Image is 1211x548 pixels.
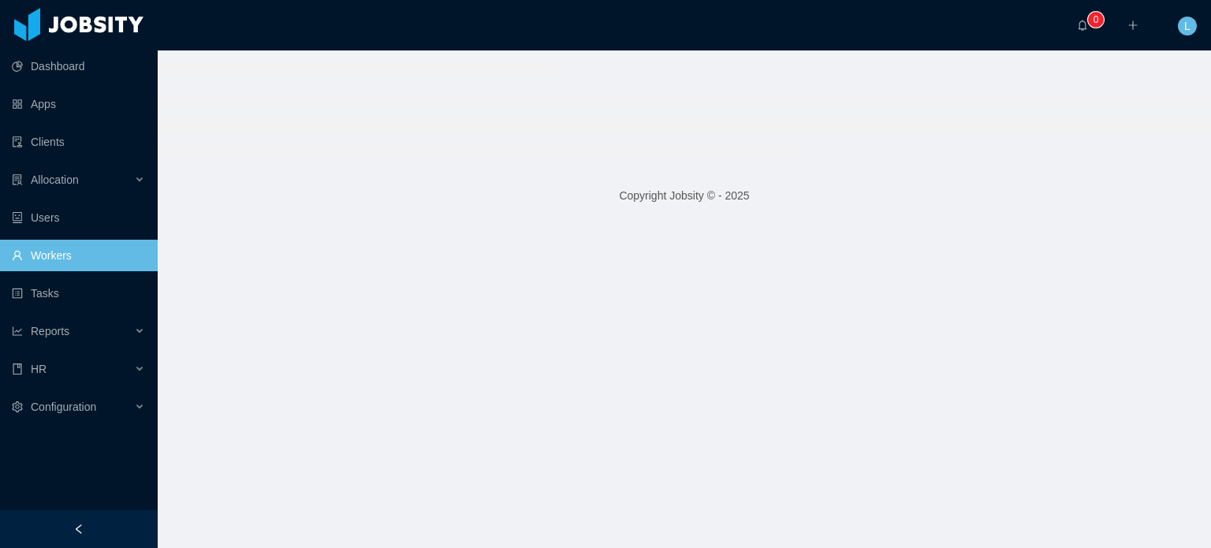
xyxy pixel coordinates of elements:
[31,325,69,337] span: Reports
[12,278,145,309] a: icon: profileTasks
[12,202,145,233] a: icon: robotUsers
[1088,12,1104,28] sup: 0
[12,50,145,82] a: icon: pie-chartDashboard
[12,363,23,375] i: icon: book
[31,363,47,375] span: HR
[158,169,1211,223] footer: Copyright Jobsity © - 2025
[12,240,145,271] a: icon: userWorkers
[31,173,79,186] span: Allocation
[12,126,145,158] a: icon: auditClients
[12,88,145,120] a: icon: appstoreApps
[12,401,23,412] i: icon: setting
[12,326,23,337] i: icon: line-chart
[31,401,96,413] span: Configuration
[1184,17,1191,35] span: L
[1127,20,1138,31] i: icon: plus
[1077,20,1088,31] i: icon: bell
[12,174,23,185] i: icon: solution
